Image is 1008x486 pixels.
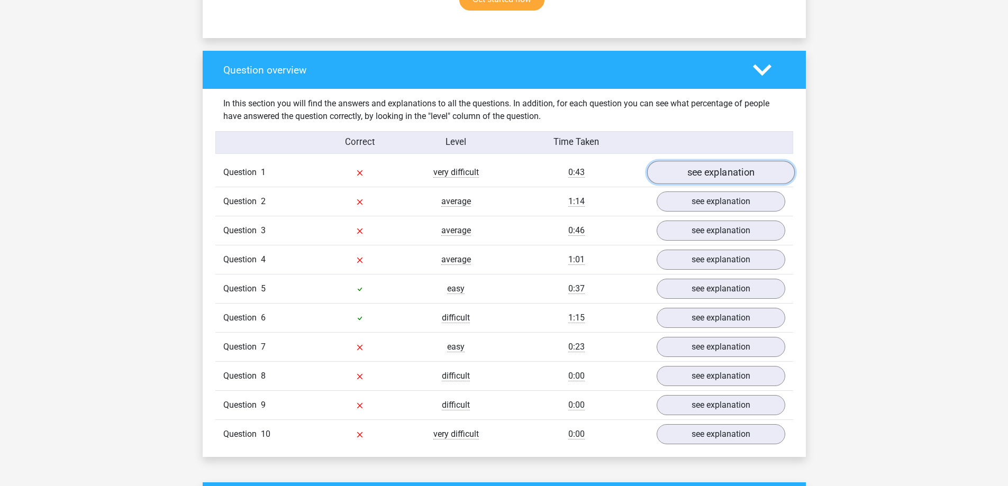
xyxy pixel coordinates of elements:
[223,341,261,353] span: Question
[657,279,785,299] a: see explanation
[223,399,261,411] span: Question
[568,283,585,294] span: 0:37
[223,224,261,237] span: Question
[223,370,261,382] span: Question
[657,337,785,357] a: see explanation
[657,424,785,444] a: see explanation
[657,308,785,328] a: see explanation
[568,313,585,323] span: 1:15
[442,400,470,410] span: difficult
[223,195,261,208] span: Question
[223,166,261,179] span: Question
[433,429,479,439] span: very difficult
[223,428,261,441] span: Question
[568,196,585,207] span: 1:14
[261,283,266,294] span: 5
[261,196,266,206] span: 2
[223,311,261,324] span: Question
[568,400,585,410] span: 0:00
[657,250,785,270] a: see explanation
[223,253,261,266] span: Question
[261,167,266,177] span: 1
[657,221,785,241] a: see explanation
[441,225,471,236] span: average
[312,136,408,149] div: Correct
[261,371,266,381] span: 8
[647,161,794,185] a: see explanation
[568,225,585,236] span: 0:46
[657,366,785,386] a: see explanation
[568,371,585,381] span: 0:00
[261,429,270,439] span: 10
[447,283,465,294] span: easy
[657,191,785,212] a: see explanation
[568,254,585,265] span: 1:01
[568,429,585,439] span: 0:00
[657,395,785,415] a: see explanation
[447,342,465,352] span: easy
[261,225,266,235] span: 3
[433,167,479,178] span: very difficult
[223,64,737,76] h4: Question overview
[441,196,471,207] span: average
[223,282,261,295] span: Question
[442,371,470,381] span: difficult
[408,136,504,149] div: Level
[568,167,585,178] span: 0:43
[261,342,266,352] span: 7
[504,136,648,149] div: Time Taken
[261,254,266,264] span: 4
[215,97,793,123] div: In this section you will find the answers and explanations to all the questions. In addition, for...
[261,400,266,410] span: 9
[568,342,585,352] span: 0:23
[442,313,470,323] span: difficult
[441,254,471,265] span: average
[261,313,266,323] span: 6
